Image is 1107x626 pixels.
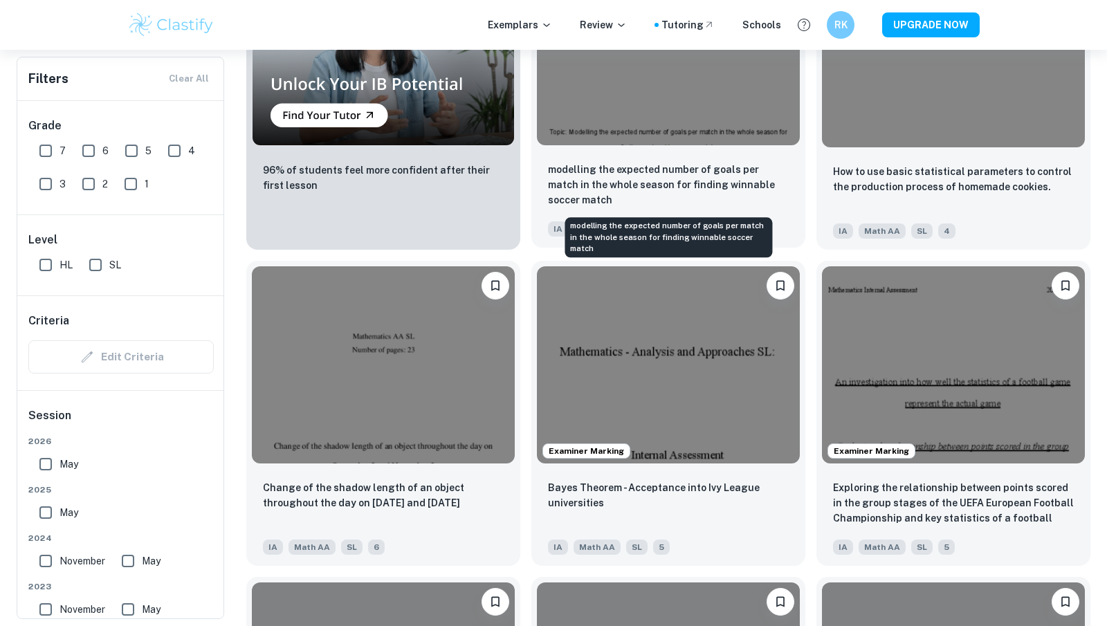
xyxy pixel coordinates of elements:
[263,163,504,193] p: 96% of students feel more confident after their first lesson
[911,223,933,239] span: SL
[938,223,955,239] span: 4
[60,257,73,273] span: HL
[28,407,214,435] h6: Session
[548,480,789,510] p: Bayes Theorem - Acceptance into Ivy League universities
[548,162,789,208] p: modelling the expected number of goals per match in the whole season for finding winnable soccer ...
[368,540,385,555] span: 6
[827,11,854,39] button: RK
[833,540,853,555] span: IA
[742,17,781,33] a: Schools
[142,553,161,569] span: May
[28,435,214,448] span: 2026
[28,340,214,374] div: Criteria filters are unavailable when searching by topic
[102,143,109,158] span: 6
[102,176,108,192] span: 2
[1052,588,1079,616] button: Bookmark
[548,540,568,555] span: IA
[653,540,670,555] span: 5
[767,588,794,616] button: Bookmark
[341,540,363,555] span: SL
[822,266,1085,463] img: Math AA IA example thumbnail: Exploring the relationship between point
[28,69,68,89] h6: Filters
[127,11,215,39] img: Clastify logo
[574,540,621,555] span: Math AA
[60,143,66,158] span: 7
[833,17,849,33] h6: RK
[60,553,105,569] span: November
[548,221,568,237] span: IA
[767,272,794,300] button: Bookmark
[882,12,980,37] button: UPGRADE NOW
[580,17,627,33] p: Review
[145,143,152,158] span: 5
[792,13,816,37] button: Help and Feedback
[488,17,552,33] p: Exemplars
[188,143,195,158] span: 4
[263,480,504,510] p: Change of the shadow length of an object throughout the day on September 2 and November 2
[1052,272,1079,300] button: Bookmark
[661,17,715,33] a: Tutoring
[543,445,630,457] span: Examiner Marking
[482,588,509,616] button: Bookmark
[28,118,214,134] h6: Grade
[60,602,105,617] span: November
[537,266,800,463] img: Math AA IA example thumbnail: Bayes Theorem - Acceptance into Ivy Leag
[109,257,121,273] span: SL
[28,532,214,544] span: 2024
[289,540,336,555] span: Math AA
[626,540,648,555] span: SL
[482,272,509,300] button: Bookmark
[60,505,78,520] span: May
[833,480,1074,527] p: Exploring the relationship between points scored in the group stages of the UEFA European Footbal...
[28,580,214,593] span: 2023
[833,223,853,239] span: IA
[859,223,906,239] span: Math AA
[938,540,955,555] span: 5
[28,313,69,329] h6: Criteria
[833,164,1074,194] p: How to use basic statistical parameters to control the production process of homemade cookies.
[142,602,161,617] span: May
[145,176,149,192] span: 1
[565,217,772,257] div: modelling the expected number of goals per match in the whole season for finding winnable soccer ...
[252,266,515,463] img: Math AA IA example thumbnail: Change of the shadow length of an object
[859,540,906,555] span: Math AA
[246,261,520,566] a: BookmarkChange of the shadow length of an object throughout the day on September 2 and November 2...
[816,261,1090,566] a: Examiner MarkingBookmarkExploring the relationship between points scored in the group stages of t...
[911,540,933,555] span: SL
[828,445,915,457] span: Examiner Marking
[60,457,78,472] span: May
[60,176,66,192] span: 3
[263,540,283,555] span: IA
[531,261,805,566] a: Examiner MarkingBookmarkBayes Theorem - Acceptance into Ivy League universitiesIAMath AASL5
[28,484,214,496] span: 2025
[28,232,214,248] h6: Level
